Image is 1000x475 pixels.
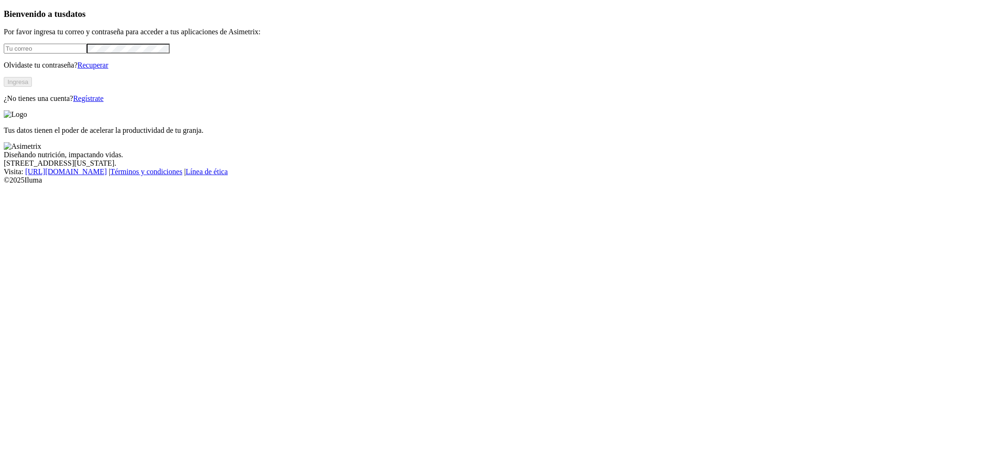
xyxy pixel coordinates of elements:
[4,168,996,176] div: Visita : | |
[66,9,86,19] span: datos
[4,94,996,103] p: ¿No tienes una cuenta?
[4,44,87,54] input: Tu correo
[4,151,996,159] div: Diseñando nutrición, impactando vidas.
[110,168,182,176] a: Términos y condiciones
[4,159,996,168] div: [STREET_ADDRESS][US_STATE].
[4,176,996,184] div: © 2025 Iluma
[73,94,104,102] a: Regístrate
[4,110,27,119] img: Logo
[186,168,228,176] a: Línea de ética
[4,142,41,151] img: Asimetrix
[4,28,996,36] p: Por favor ingresa tu correo y contraseña para acceder a tus aplicaciones de Asimetrix:
[25,168,107,176] a: [URL][DOMAIN_NAME]
[77,61,108,69] a: Recuperar
[4,77,32,87] button: Ingresa
[4,9,996,19] h3: Bienvenido a tus
[4,126,996,135] p: Tus datos tienen el poder de acelerar la productividad de tu granja.
[4,61,996,69] p: Olvidaste tu contraseña?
